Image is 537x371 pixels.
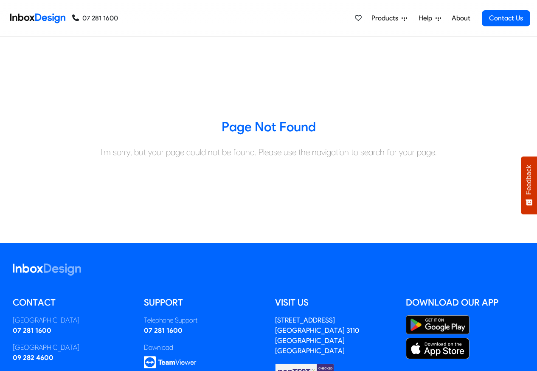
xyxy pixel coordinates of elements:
[275,316,359,355] a: [STREET_ADDRESS][GEOGRAPHIC_DATA] 3110[GEOGRAPHIC_DATA][GEOGRAPHIC_DATA]
[275,296,394,309] h5: Visit us
[368,10,410,27] a: Products
[415,10,444,27] a: Help
[13,354,53,362] a: 09 282 4600
[13,296,131,309] h5: Contact
[13,326,51,334] a: 07 281 1600
[521,156,537,214] button: Feedback - Show survey
[525,165,533,195] span: Feedback
[13,343,131,353] div: [GEOGRAPHIC_DATA]
[72,13,118,23] a: 07 281 1600
[144,343,262,353] div: Download
[406,338,470,359] img: Apple App Store
[406,296,524,309] h5: Download our App
[482,10,530,26] a: Contact Us
[13,263,81,276] img: logo_inboxdesign_white.svg
[6,119,531,136] h3: Page Not Found
[144,315,262,326] div: Telephone Support
[419,13,436,23] span: Help
[6,146,531,159] div: I'm sorry, but your page could not be found. Please use the navigation to search for your page.
[275,316,359,355] address: [STREET_ADDRESS] [GEOGRAPHIC_DATA] 3110 [GEOGRAPHIC_DATA] [GEOGRAPHIC_DATA]
[144,356,197,368] img: logo_teamviewer.svg
[13,315,131,326] div: [GEOGRAPHIC_DATA]
[144,296,262,309] h5: Support
[144,326,183,334] a: 07 281 1600
[406,315,470,334] img: Google Play Store
[449,10,472,27] a: About
[371,13,402,23] span: Products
